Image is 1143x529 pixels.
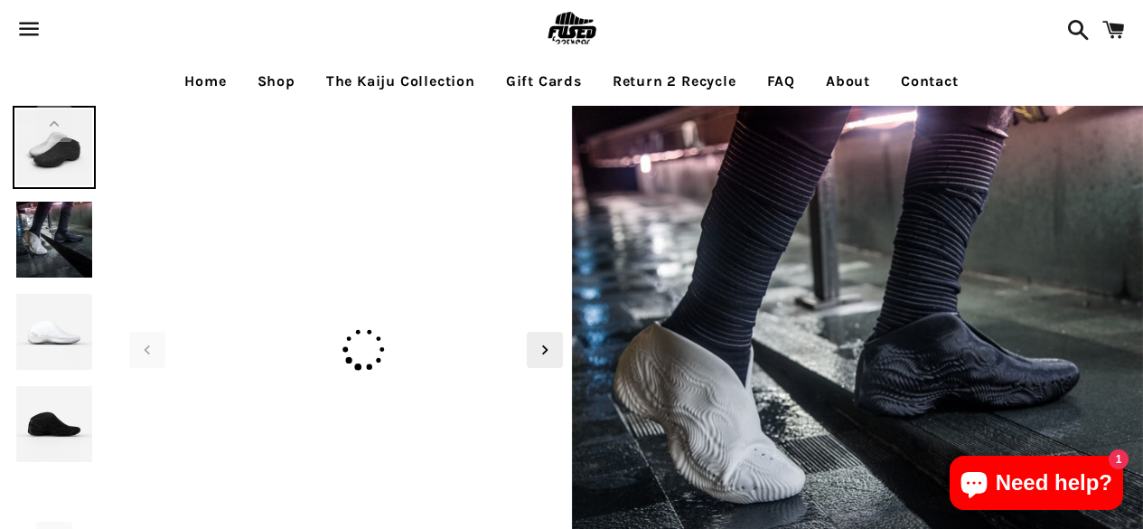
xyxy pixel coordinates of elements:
img: [3D printed Shoes] - lightweight custom 3dprinted shoes sneakers sandals fused footwear [13,106,96,189]
div: Next slide [527,332,563,368]
a: Shop [244,59,309,104]
a: Gift Cards [492,59,595,104]
a: About [812,59,884,104]
inbox-online-store-chat: Shopify online store chat [944,456,1129,515]
a: Home [171,59,239,104]
img: [3D printed Shoes] - lightweight custom 3dprinted shoes sneakers sandals fused footwear [13,198,96,281]
img: [3D printed Shoes] - lightweight custom 3dprinted shoes sneakers sandals fused footwear [13,383,96,466]
img: [3D printed Shoes] - lightweight custom 3dprinted shoes sneakers sandals fused footwear [120,115,572,122]
a: Return 2 Recycle [599,59,750,104]
a: FAQ [754,59,809,104]
a: Contact [887,59,972,104]
a: The Kaiju Collection [313,59,489,104]
img: [3D printed Shoes] - lightweight custom 3dprinted shoes sneakers sandals fused footwear [13,290,96,373]
div: Previous slide [129,332,165,368]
